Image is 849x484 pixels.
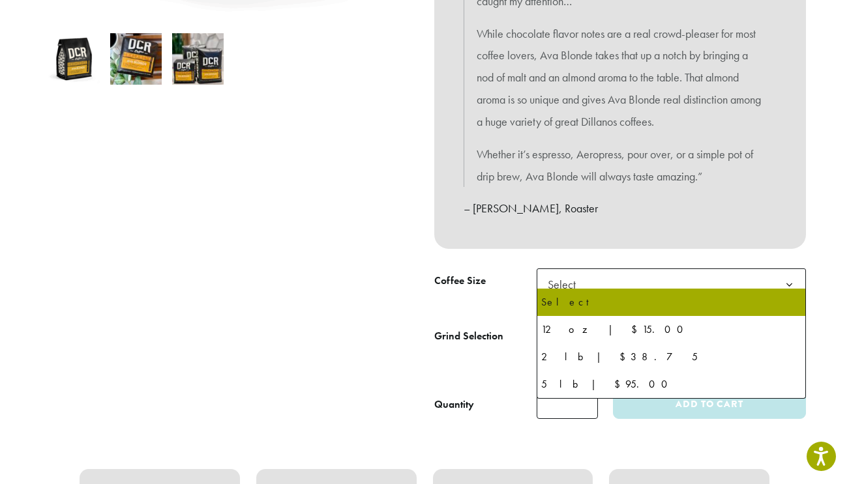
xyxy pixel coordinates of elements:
[537,289,805,316] li: Select
[541,375,801,394] div: 5 lb | $95.00
[172,33,224,85] img: Ava Blonde - Image 3
[464,197,777,220] p: – [PERSON_NAME], Roaster
[541,347,801,367] div: 2 lb | $38.75
[543,272,589,297] span: Select
[541,320,801,339] div: 12 oz | $15.00
[434,397,474,412] div: Quantity
[434,327,537,346] label: Grind Selection
[477,143,764,188] p: Whether it’s espresso, Aeropress, pour over, or a simple pot of drip brew, Ava Blonde will always...
[477,23,764,133] p: While chocolate flavor notes are a real crowd-pleaser for most coffee lovers, Ava Blonde takes th...
[537,390,598,419] input: Product quantity
[613,390,806,419] button: Add to cart
[537,268,806,300] span: Select
[110,33,162,85] img: Ava Blonde - Image 2
[48,33,100,85] img: Ava Blonde
[434,272,537,291] label: Coffee Size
